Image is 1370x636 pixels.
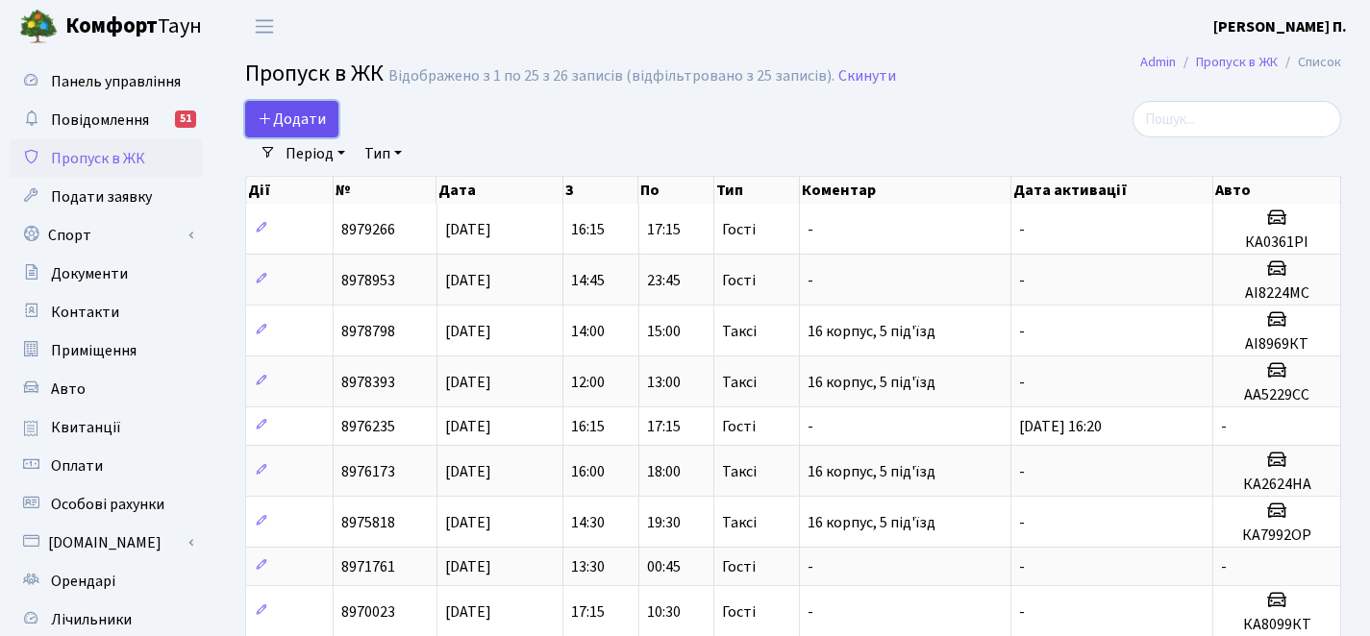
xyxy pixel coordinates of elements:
[51,379,86,400] span: Авто
[65,11,202,43] span: Таун
[571,416,605,437] span: 16:15
[10,331,202,370] a: Приміщення
[1019,601,1025,623] span: -
[10,293,202,331] a: Контакти
[10,562,202,600] a: Орендарі
[571,512,605,533] span: 14:30
[51,186,152,208] span: Подати заявку
[51,340,137,361] span: Приміщення
[808,372,935,393] span: 16 корпус, 5 під'їзд
[714,177,800,204] th: Тип
[341,512,395,533] span: 8975818
[722,604,756,620] span: Гості
[808,270,813,291] span: -
[445,219,491,240] span: [DATE]
[571,601,605,623] span: 17:15
[1019,416,1102,437] span: [DATE] 16:20
[1019,556,1025,577] span: -
[19,8,58,46] img: logo.png
[722,464,757,479] span: Таксі
[245,57,384,90] span: Пропуск в ЖК
[445,512,491,533] span: [DATE]
[571,461,605,482] span: 16:00
[357,137,410,170] a: Тип
[51,609,132,630] span: Лічильники
[1221,386,1333,404] h5: АА5229СС
[445,270,491,291] span: [DATE]
[808,512,935,533] span: 16 корпус, 5 під'їзд
[341,416,395,437] span: 8976235
[65,11,158,41] b: Комфорт
[808,556,813,577] span: -
[1133,101,1341,137] input: Пошук...
[647,556,681,577] span: 00:45
[445,416,491,437] span: [DATE]
[341,270,395,291] span: 8978953
[1221,476,1333,494] h5: КА2624НА
[175,110,196,128] div: 51
[1019,512,1025,533] span: -
[445,372,491,393] span: [DATE]
[51,148,145,169] span: Пропуск в ЖК
[571,556,605,577] span: 13:30
[51,302,119,323] span: Контакти
[1019,461,1025,482] span: -
[1221,616,1333,634] h5: КА8099КТ
[341,461,395,482] span: 8976173
[51,110,149,131] span: Повідомлення
[1196,52,1278,72] a: Пропуск в ЖК
[10,101,202,139] a: Повідомлення51
[258,109,326,130] span: Додати
[1221,233,1333,252] h5: КА0361РІ
[51,571,115,592] span: Орендарі
[445,321,491,342] span: [DATE]
[240,11,288,42] button: Переключити навігацію
[808,416,813,437] span: -
[10,178,202,216] a: Подати заявку
[445,601,491,623] span: [DATE]
[334,177,437,204] th: №
[436,177,563,204] th: Дата
[1019,270,1025,291] span: -
[1213,16,1347,37] b: [PERSON_NAME] П.
[388,67,834,86] div: Відображено з 1 по 25 з 26 записів (відфільтровано з 25 записів).
[1221,556,1227,577] span: -
[1278,52,1341,73] li: Список
[838,67,896,86] a: Скинути
[1019,372,1025,393] span: -
[571,321,605,342] span: 14:00
[722,559,756,575] span: Гості
[445,556,491,577] span: [DATE]
[10,485,202,524] a: Особові рахунки
[1019,321,1025,342] span: -
[647,416,681,437] span: 17:15
[10,216,202,255] a: Спорт
[1111,42,1370,83] nav: breadcrumb
[10,447,202,485] a: Оплати
[10,139,202,178] a: Пропуск в ЖК
[1221,284,1333,303] h5: АІ8224МС
[563,177,638,204] th: З
[647,270,681,291] span: 23:45
[51,494,164,515] span: Особові рахунки
[647,219,681,240] span: 17:15
[1019,219,1025,240] span: -
[51,455,103,477] span: Оплати
[571,219,605,240] span: 16:15
[341,556,395,577] span: 8971761
[800,177,1011,204] th: Коментар
[638,177,713,204] th: По
[10,62,202,101] a: Панель управління
[341,601,395,623] span: 8970023
[647,601,681,623] span: 10:30
[1011,177,1213,204] th: Дата активації
[808,321,935,342] span: 16 корпус, 5 під'їзд
[808,219,813,240] span: -
[647,321,681,342] span: 15:00
[1221,335,1333,354] h5: АІ8969КТ
[445,461,491,482] span: [DATE]
[808,461,935,482] span: 16 корпус, 5 під'їзд
[341,372,395,393] span: 8978393
[722,222,756,237] span: Гості
[1221,526,1333,545] h5: КА7992ОР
